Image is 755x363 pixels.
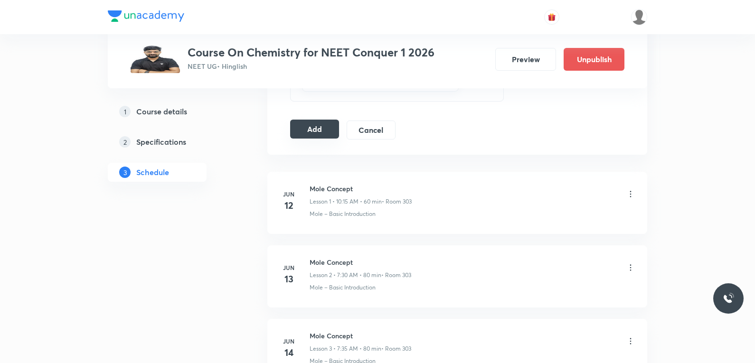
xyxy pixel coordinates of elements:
p: Mole – Basic Introduction [310,283,376,292]
h5: Course details [136,106,187,117]
p: Lesson 1 • 10:15 AM • 60 min [310,197,382,206]
p: NEET UG • Hinglish [188,61,434,71]
h6: Mole Concept [310,257,411,267]
p: Lesson 2 • 7:30 AM • 80 min [310,271,381,279]
h3: Course On Chemistry for NEET Conquer 1 2026 [188,46,434,59]
button: Unpublish [564,48,624,71]
img: avatar [547,13,556,21]
p: 2 [119,136,131,148]
h4: 12 [279,198,298,213]
p: Lesson 3 • 7:35 AM • 80 min [310,344,381,353]
h6: Mole Concept [310,184,412,194]
img: 576a1069d2d04d9ebbd965937436dbfd.jpg [131,46,180,73]
h6: Mole Concept [310,331,411,341]
button: Preview [495,48,556,71]
p: 1 [119,106,131,117]
a: 2Specifications [108,132,237,151]
h6: Jun [279,190,298,198]
p: • Room 303 [381,344,411,353]
p: 3 [119,167,131,178]
img: Arvind Bhargav [631,9,647,25]
a: 1Course details [108,102,237,121]
a: Company Logo [108,10,184,24]
img: ttu [723,293,734,304]
h6: Jun [279,337,298,345]
p: Mole – Basic Introduction [310,210,376,218]
p: • Room 303 [381,271,411,279]
h4: 13 [279,272,298,286]
button: avatar [544,9,559,25]
h6: Jun [279,263,298,272]
h5: Schedule [136,167,169,178]
h5: Specifications [136,136,186,148]
p: • Room 303 [382,197,412,206]
button: Cancel [347,121,396,140]
img: Company Logo [108,10,184,22]
h4: 14 [279,345,298,360]
button: Add [290,120,339,139]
